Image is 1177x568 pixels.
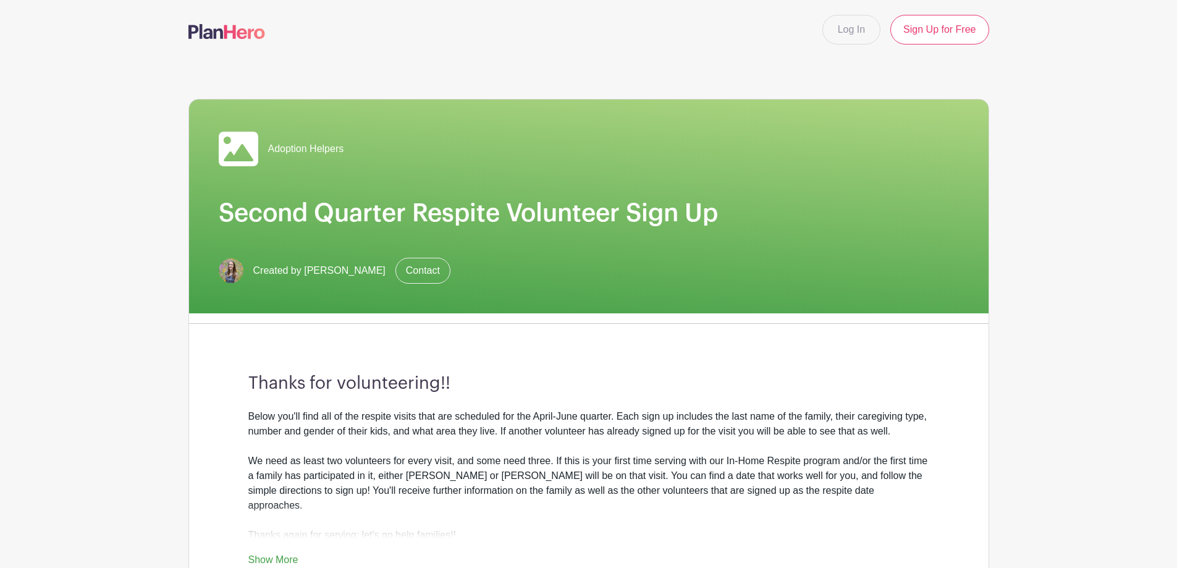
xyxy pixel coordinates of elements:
[890,15,989,45] a: Sign Up for Free
[253,263,386,278] span: Created by [PERSON_NAME]
[219,198,959,228] h1: Second Quarter Respite Volunteer Sign Up
[248,373,929,394] h3: Thanks for volunteering!!
[188,24,265,39] img: logo-507f7623f17ff9eddc593b1ce0a138ce2505c220e1c5a4e2b4648c50719b7d32.svg
[395,258,450,284] a: Contact
[219,258,243,283] img: IMG_0582.jpg
[268,142,344,156] span: Adoption Helpers
[248,409,929,543] div: Below you'll find all of the respite visits that are scheduled for the April-June quarter. Each s...
[822,15,880,45] a: Log In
